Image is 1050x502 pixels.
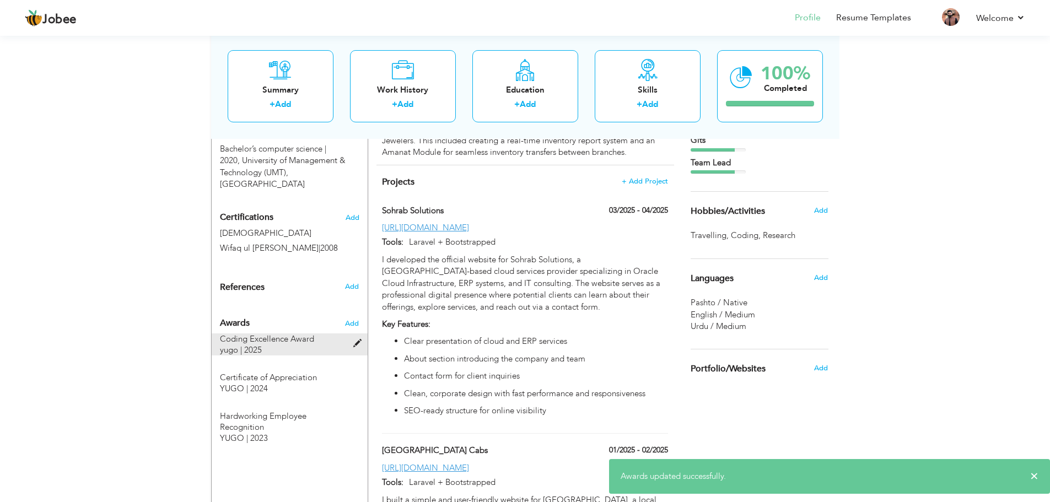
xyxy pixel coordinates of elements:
label: Tools: [382,477,403,488]
div: 100% [761,64,810,82]
a: Add [520,99,536,110]
p: Laravel + Bootstrapped [403,477,667,488]
a: Add [275,99,291,110]
div: Team Lead [691,157,828,169]
a: Welcome [976,12,1025,25]
span: Portfolio/Websites [691,364,766,374]
a: [URL][DOMAIN_NAME] [382,462,469,473]
span: University of Management & Technology (UMT), [GEOGRAPHIC_DATA] [220,155,346,190]
span: Research [763,230,798,241]
span: + Add Project [622,177,668,185]
span: Awards [220,319,250,328]
label: Tools: [382,236,403,248]
a: Add [397,99,413,110]
span: Add the certifications you’ve earned. [346,214,359,222]
label: [GEOGRAPHIC_DATA] Cabs [382,445,567,456]
div: Completed [761,82,810,94]
span: Add [814,206,828,215]
div: Gits [691,134,828,146]
p: SEO-ready structure for online visibility [404,405,667,417]
span: Add [814,273,828,283]
h4: This helps to highlight the project, tools and skills you have worked on. [382,176,667,187]
div: Bachelor’s computer science, 2020 [212,143,368,191]
span: Coding [731,230,763,241]
span: Coding Excellence Award [220,333,314,344]
span: Wifaq ul [PERSON_NAME] [220,242,319,253]
span: | [319,242,320,253]
div: Skills [604,84,692,95]
span: Projects [382,176,414,188]
p: Clean, corporate design with fast performance and responsiveness [404,388,667,400]
span: Urdu / Medium [691,321,746,332]
p: Laravel + Bootstrapped [403,236,667,248]
p: Clear presentation of cloud and ERP services [404,336,667,347]
span: Awards updated successfully. [621,471,726,482]
label: + [514,99,520,110]
div: Add the awards you’ve earned. [212,307,368,334]
div: Add the reference. [212,282,368,299]
label: + [637,99,642,110]
span: Certificate of Appreciation [220,372,317,383]
div: Share some of your professional and personal interests. [682,192,837,230]
span: Add [345,282,359,292]
p: I developed the official website for Sohrab Solutions, a [GEOGRAPHIC_DATA]-based cloud services p... [382,254,667,313]
div: Education [481,84,569,95]
a: [URL][DOMAIN_NAME] [382,222,469,233]
a: Jobee [25,9,77,27]
label: + [392,99,397,110]
span: Pashto / Native [691,297,747,308]
label: [DEMOGRAPHIC_DATA] [220,228,359,239]
img: Profile Img [942,8,960,26]
div: Share your links of online work [682,349,837,388]
span: References [220,283,265,293]
span: 2008 [320,242,338,253]
span: Languages [691,274,734,284]
span: Hobbies/Activities [691,207,765,217]
div: Show your familiar languages. [691,258,828,333]
div: Work History [359,84,447,95]
p: About section introducing the company and team [404,353,667,365]
div: Add your educational degree. [220,118,359,190]
span: Certifications [220,211,273,223]
a: Resume Templates [836,12,911,24]
a: Add [642,99,658,110]
div: Summary [236,84,325,95]
label: + [270,99,275,110]
label: 01/2025 - 02/2025 [609,445,668,456]
label: 03/2025 - 04/2025 [609,205,668,216]
span: Hardworking Employee Recognition [220,411,306,433]
span: × [1030,471,1038,482]
a: Profile [795,12,821,24]
span: , [758,230,761,241]
label: Sohrab Solutions [382,205,567,217]
span: YUGO | 2024 [220,383,268,394]
p: Contact form for client inquiries [404,370,667,382]
span: Jobee [42,14,77,26]
span: Add [814,363,828,373]
span: Bachelor’s computer science, University of Management & Technology (UMT), 2020 [220,143,326,166]
span: English / Medium [691,309,755,320]
span: , [726,230,729,241]
img: jobee.io [25,9,42,27]
span: Add [345,319,359,328]
span: YUGO | 2023 [220,433,268,444]
strong: Key Features: [382,319,430,330]
span: Travelling [691,230,731,241]
span: yugo | 2025 [220,344,262,355]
